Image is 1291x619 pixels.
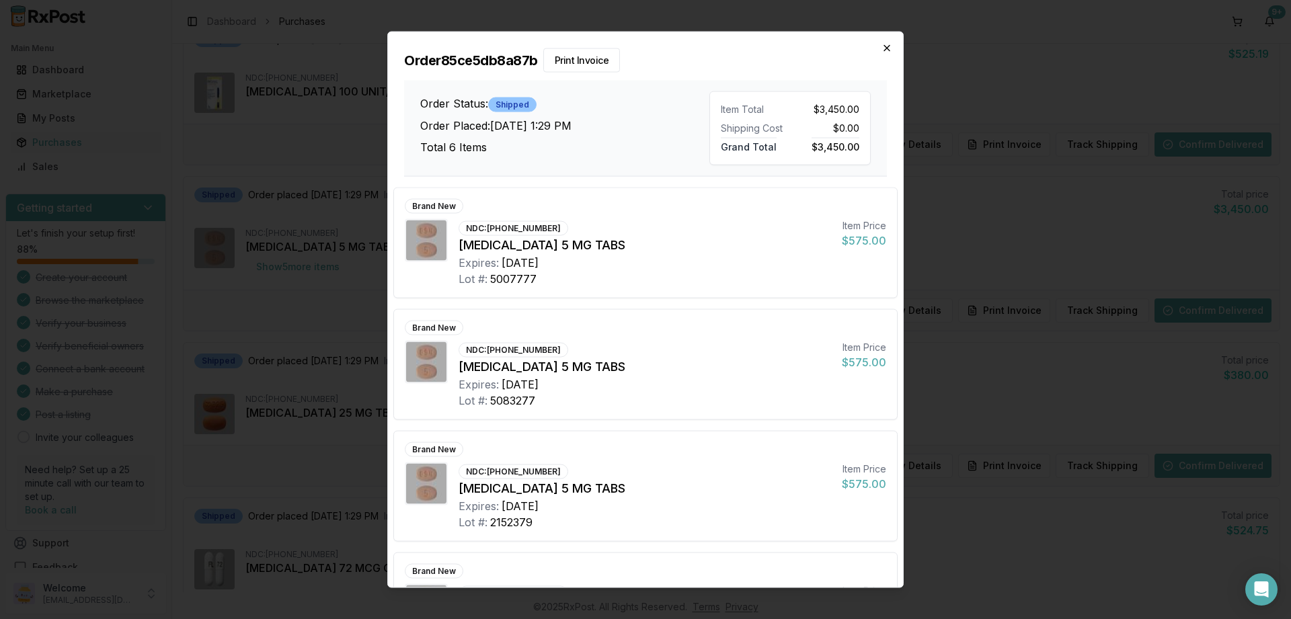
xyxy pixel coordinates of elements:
[490,513,533,530] div: 2152379
[543,48,621,72] button: Print Invoice
[420,139,709,155] h3: Total 6 Items
[459,220,568,235] div: NDC: [PHONE_NUMBER]
[721,137,777,152] span: Grand Total
[459,392,487,408] div: Lot #:
[502,376,539,392] div: [DATE]
[795,121,859,134] div: $0.00
[406,341,446,382] img: Eliquis 5 MG TABS
[721,102,785,116] div: Item Total
[490,270,537,286] div: 5007777
[814,102,859,116] span: $3,450.00
[842,462,886,475] div: Item Price
[405,442,463,456] div: Brand New
[488,97,537,112] div: Shipped
[842,218,886,232] div: Item Price
[812,137,859,152] span: $3,450.00
[406,220,446,260] img: Eliquis 5 MG TABS
[459,376,499,392] div: Expires:
[406,463,446,503] img: Eliquis 5 MG TABS
[721,121,785,134] div: Shipping Cost
[842,583,886,597] div: Item Price
[405,198,463,213] div: Brand New
[459,479,831,497] div: [MEDICAL_DATA] 5 MG TABS
[459,270,487,286] div: Lot #:
[405,563,463,578] div: Brand New
[459,464,568,479] div: NDC: [PHONE_NUMBER]
[459,357,831,376] div: [MEDICAL_DATA] 5 MG TABS
[842,475,886,491] div: $575.00
[459,585,568,600] div: NDC: [PHONE_NUMBER]
[502,254,539,270] div: [DATE]
[420,118,709,134] h3: Order Placed: [DATE] 1:29 PM
[405,320,463,335] div: Brand New
[842,232,886,248] div: $575.00
[842,340,886,354] div: Item Price
[459,235,831,254] div: [MEDICAL_DATA] 5 MG TABS
[420,95,709,112] h3: Order Status:
[459,513,487,530] div: Lot #:
[404,48,887,72] h2: Order 85ce5db8a87b
[490,392,535,408] div: 5083277
[459,497,499,513] div: Expires:
[459,342,568,357] div: NDC: [PHONE_NUMBER]
[459,254,499,270] div: Expires:
[842,354,886,370] div: $575.00
[502,497,539,513] div: [DATE]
